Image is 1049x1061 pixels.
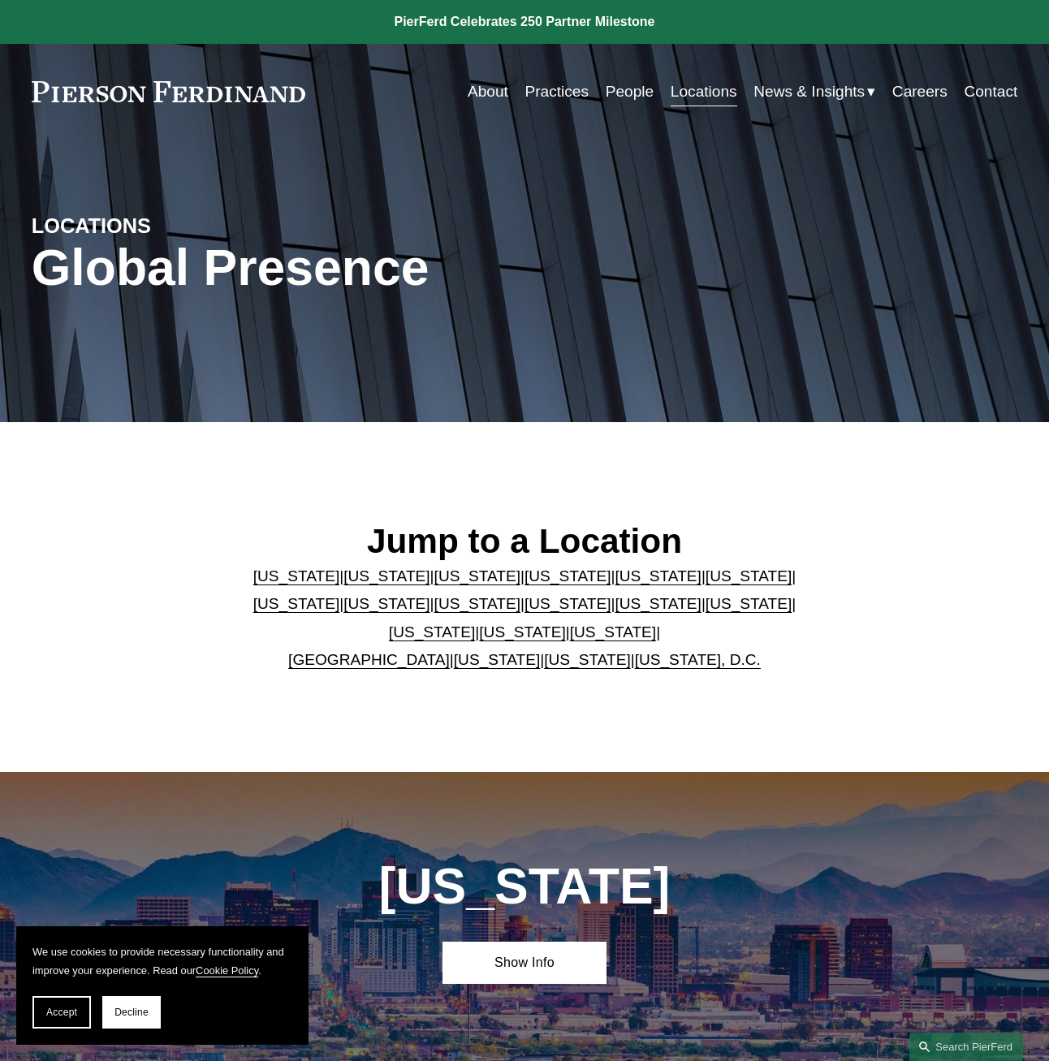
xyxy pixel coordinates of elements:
[237,563,812,675] p: | | | | | | | | | | | | | | | | | |
[671,76,737,107] a: Locations
[525,76,589,107] a: Practices
[237,520,812,562] h2: Jump to a Location
[32,213,278,239] h4: LOCATIONS
[524,595,611,612] a: [US_STATE]
[606,76,654,107] a: People
[343,595,430,612] a: [US_STATE]
[753,76,875,107] a: folder dropdown
[434,567,520,584] a: [US_STATE]
[32,239,689,297] h1: Global Presence
[454,651,540,668] a: [US_STATE]
[32,996,91,1029] button: Accept
[892,76,948,107] a: Careers
[615,595,701,612] a: [US_STATE]
[909,1033,1023,1061] a: Search this site
[615,567,701,584] a: [US_STATE]
[196,964,258,977] a: Cookie Policy
[102,996,161,1029] button: Decline
[46,1007,77,1018] span: Accept
[468,76,508,107] a: About
[753,78,865,106] span: News & Insights
[343,567,430,584] a: [US_STATE]
[479,623,565,640] a: [US_STATE]
[253,567,339,584] a: [US_STATE]
[319,857,730,916] h1: [US_STATE]
[544,651,630,668] a: [US_STATE]
[114,1007,149,1018] span: Decline
[16,926,309,1045] section: Cookie banner
[524,567,611,584] a: [US_STATE]
[964,76,1017,107] a: Contact
[32,942,292,980] p: We use cookies to provide necessary functionality and improve your experience. Read our .
[570,623,656,640] a: [US_STATE]
[635,651,761,668] a: [US_STATE], D.C.
[442,942,607,984] a: Show Info
[288,651,450,668] a: [GEOGRAPHIC_DATA]
[253,595,339,612] a: [US_STATE]
[434,595,520,612] a: [US_STATE]
[706,595,792,612] a: [US_STATE]
[389,623,475,640] a: [US_STATE]
[706,567,792,584] a: [US_STATE]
